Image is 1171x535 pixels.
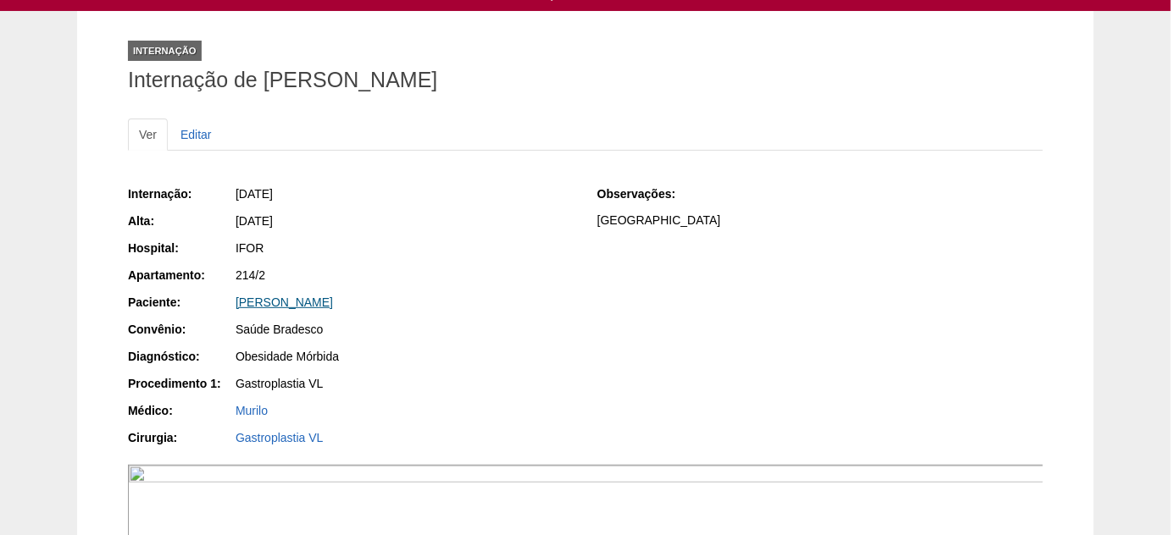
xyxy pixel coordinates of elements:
div: Procedimento 1: [128,375,234,392]
a: Murilo [236,404,268,417]
a: [PERSON_NAME] [236,295,333,309]
div: Apartamento: [128,267,234,284]
div: Observações: [597,185,703,202]
div: 214/2 [236,267,574,284]
div: IFOR [236,240,574,256]
a: Gastroplastia VL [236,431,324,444]
div: Cirurgia: [128,429,234,446]
div: Médico: [128,402,234,419]
div: Paciente: [128,294,234,311]
span: [DATE] [236,187,273,201]
div: Gastroplastia VL [236,375,574,392]
div: Convênio: [128,321,234,338]
div: Internação: [128,185,234,202]
div: Obesidade Mórbida [236,348,574,365]
a: Editar [169,119,223,151]
div: Diagnóstico: [128,348,234,365]
a: Ver [128,119,168,151]
div: Alta: [128,212,234,229]
div: Hospital: [128,240,234,256]
h1: Internação de [PERSON_NAME] [128,69,1043,91]
div: Saúde Bradesco [236,321,574,338]
div: Internação [128,41,202,61]
p: [GEOGRAPHIC_DATA] [597,212,1043,229]
span: [DATE] [236,214,273,228]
